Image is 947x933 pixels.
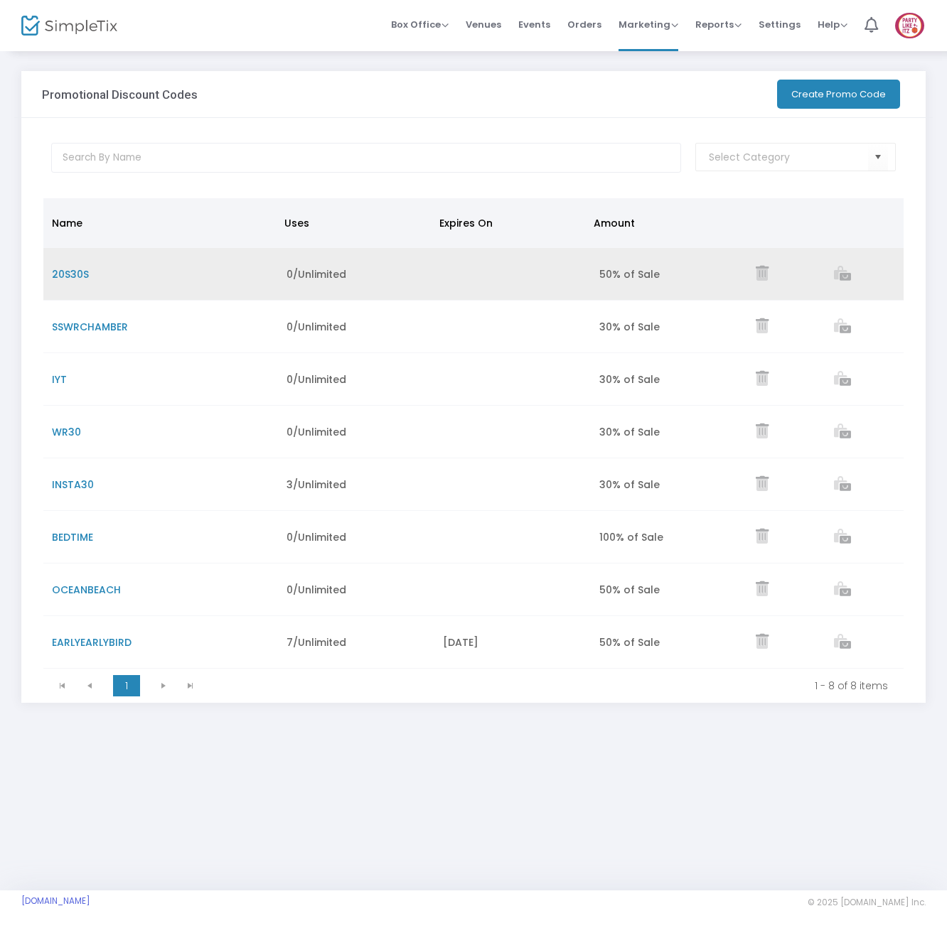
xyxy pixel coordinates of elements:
a: View list of orders which used this promo code. [834,320,851,335]
button: Create Promo Code [777,80,900,109]
span: 30% of Sale [599,372,660,387]
a: View list of orders which used this promo code. [834,373,851,387]
a: [DOMAIN_NAME] [21,895,90,907]
button: Select [868,143,888,172]
span: Help [818,18,847,31]
span: Amount [594,216,635,230]
span: 3/Unlimited [287,478,346,492]
span: OCEANBEACH [52,583,121,597]
span: Page 1 [113,675,140,696]
span: Uses [284,216,309,230]
a: View list of orders which used this promo code. [834,531,851,545]
span: Marketing [619,18,678,31]
span: Name [52,216,82,230]
span: 50% of Sale [599,635,660,649]
span: 0/Unlimited [287,320,346,334]
span: 7/Unlimited [287,635,346,649]
span: BEDTIME [52,530,93,544]
input: NO DATA FOUND [709,150,869,165]
span: 0/Unlimited [287,425,346,439]
span: IYT [52,372,67,387]
span: © 2025 [DOMAIN_NAME] Inc. [808,897,926,908]
kendo-pager-info: 1 - 8 of 8 items [214,679,888,693]
a: View list of orders which used this promo code. [834,426,851,440]
div: Data table [43,198,904,669]
a: View list of orders which used this promo code. [834,636,851,650]
span: Box Office [391,18,449,31]
span: 30% of Sale [599,320,660,334]
span: Events [518,6,550,43]
span: 50% of Sale [599,583,660,597]
span: 100% of Sale [599,530,663,544]
span: Expires On [439,216,493,230]
span: 0/Unlimited [287,530,346,544]
span: Orders [567,6,601,43]
span: 30% of Sale [599,478,660,492]
input: Search By Name [51,143,682,173]
span: Venues [466,6,501,43]
a: View list of orders which used this promo code. [834,583,851,598]
h3: Promotional Discount Codes [42,87,198,102]
span: 0/Unlimited [287,267,346,281]
span: 0/Unlimited [287,372,346,387]
span: SSWRCHAMBER [52,320,128,334]
span: 0/Unlimited [287,583,346,597]
span: INSTA30 [52,478,94,492]
span: 30% of Sale [599,425,660,439]
span: WR30 [52,425,81,439]
span: Reports [695,18,742,31]
span: EARLYEARLYBIRD [52,635,132,649]
span: 50% of Sale [599,267,660,281]
a: View list of orders which used this promo code. [834,478,851,492]
span: Settings [759,6,801,43]
div: [DATE] [443,635,582,649]
span: 20S30S [52,267,89,281]
a: View list of orders which used this promo code. [834,268,851,282]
